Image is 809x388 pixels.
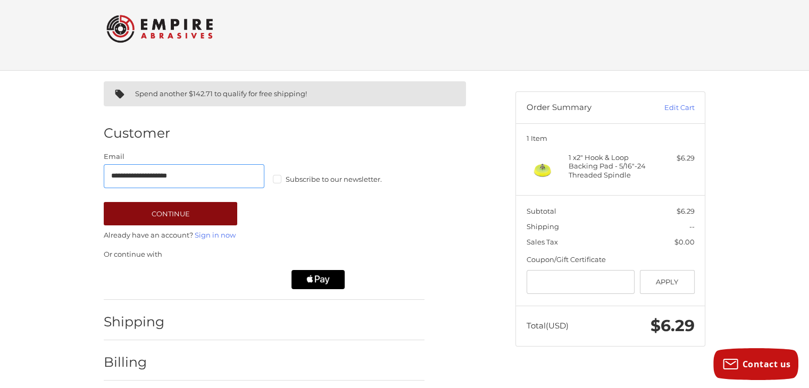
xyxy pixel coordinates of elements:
[743,358,791,370] span: Contact us
[677,207,695,215] span: $6.29
[527,255,695,265] div: Coupon/Gift Certificate
[527,103,641,113] h3: Order Summary
[527,222,559,231] span: Shipping
[104,202,237,225] button: Continue
[674,238,695,246] span: $0.00
[641,103,695,113] a: Edit Cart
[527,238,558,246] span: Sales Tax
[101,270,186,289] iframe: PayPal-paypal
[713,348,798,380] button: Contact us
[689,222,695,231] span: --
[527,270,635,294] input: Gift Certificate or Coupon Code
[527,207,556,215] span: Subtotal
[195,231,236,239] a: Sign in now
[104,354,166,370] h2: Billing
[640,270,695,294] button: Apply
[135,89,307,98] span: Spend another $142.71 to qualify for free shipping!
[569,153,650,179] h4: 1 x 2" Hook & Loop Backing Pad - 5/16"-24 Threaded Spindle
[104,249,424,260] p: Or continue with
[653,153,695,164] div: $6.29
[527,134,695,142] h3: 1 Item
[527,320,569,331] span: Total (USD)
[104,230,424,241] p: Already have an account?
[650,316,695,335] span: $6.29
[106,8,213,49] img: Empire Abrasives
[104,125,170,141] h2: Customer
[104,151,264,162] label: Email
[286,175,382,183] span: Subscribe to our newsletter.
[104,314,166,330] h2: Shipping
